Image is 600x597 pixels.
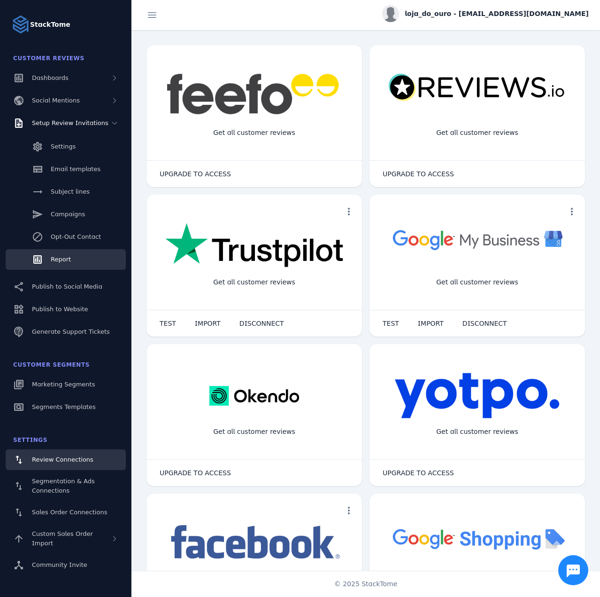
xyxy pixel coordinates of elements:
[32,97,80,104] span: Social Mentions
[51,188,90,195] span: Subject lines
[388,522,566,555] img: googleshopping.png
[239,320,284,327] span: DISCONNECT
[6,374,126,395] a: Marketing Segments
[32,561,87,568] span: Community Invite
[382,5,399,22] img: profile.jpg
[206,419,303,444] div: Get all customer reviews
[32,478,95,494] span: Segmentation & Ads Connections
[32,403,96,410] span: Segments Templates
[408,314,453,333] button: IMPORT
[160,320,176,327] span: TEST
[160,470,231,476] span: UPGRADE TO ACCESS
[6,322,126,342] a: Generate Support Tickets
[13,55,85,62] span: Customer Reviews
[165,522,343,564] img: facebook.png
[150,165,240,183] button: UPGRADE TO ACCESS
[334,579,398,589] span: © 2025 StackTome
[429,419,526,444] div: Get all customer reviews
[51,211,85,218] span: Campaigns
[6,472,126,500] a: Segmentation & Ads Connections
[230,314,293,333] button: DISCONNECT
[13,361,90,368] span: Customer Segments
[150,463,240,482] button: UPGRADE TO ACCESS
[6,204,126,225] a: Campaigns
[32,74,69,81] span: Dashboards
[394,372,560,419] img: yotpo.png
[195,320,221,327] span: IMPORT
[6,397,126,417] a: Segments Templates
[206,120,303,145] div: Get all customer reviews
[165,73,343,115] img: feefo.png
[6,299,126,320] a: Publish to Website
[13,437,47,443] span: Settings
[6,181,126,202] a: Subject lines
[383,171,454,177] span: UPGRADE TO ACCESS
[32,530,93,547] span: Custom Sales Order Import
[462,320,507,327] span: DISCONNECT
[30,20,70,30] strong: StackTome
[6,227,126,247] a: Opt-Out Contact
[165,223,343,269] img: trustpilot.png
[51,256,71,263] span: Report
[6,249,126,270] a: Report
[32,328,110,335] span: Generate Support Tickets
[453,314,516,333] button: DISCONNECT
[373,165,463,183] button: UPGRADE TO ACCESS
[6,276,126,297] a: Publish to Social Media
[373,314,408,333] button: TEST
[6,159,126,180] a: Email templates
[206,270,303,295] div: Get all customer reviews
[32,381,95,388] span: Marketing Segments
[418,320,444,327] span: IMPORT
[32,283,102,290] span: Publish to Social Media
[185,314,230,333] button: IMPORT
[51,143,76,150] span: Settings
[32,509,107,516] span: Sales Order Connections
[209,372,299,419] img: okendo.webp
[6,136,126,157] a: Settings
[562,202,581,221] button: more
[32,119,108,126] span: Setup Review Invitations
[150,314,185,333] button: TEST
[6,502,126,523] a: Sales Order Connections
[51,165,100,173] span: Email templates
[388,223,566,256] img: googlebusiness.png
[339,501,358,520] button: more
[160,171,231,177] span: UPGRADE TO ACCESS
[11,15,30,34] img: Logo image
[429,270,526,295] div: Get all customer reviews
[383,470,454,476] span: UPGRADE TO ACCESS
[32,306,88,313] span: Publish to Website
[429,120,526,145] div: Get all customer reviews
[339,202,358,221] button: more
[6,449,126,470] a: Review Connections
[422,569,532,594] div: Import Products from Google
[388,73,566,102] img: reviewsio.svg
[51,233,101,240] span: Opt-Out Contact
[6,555,126,575] a: Community Invite
[373,463,463,482] button: UPGRADE TO ACCESS
[383,320,399,327] span: TEST
[32,456,93,463] span: Review Connections
[405,9,589,19] span: loja_do_ouro - [EMAIL_ADDRESS][DOMAIN_NAME]
[382,5,589,22] button: loja_do_ouro - [EMAIL_ADDRESS][DOMAIN_NAME]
